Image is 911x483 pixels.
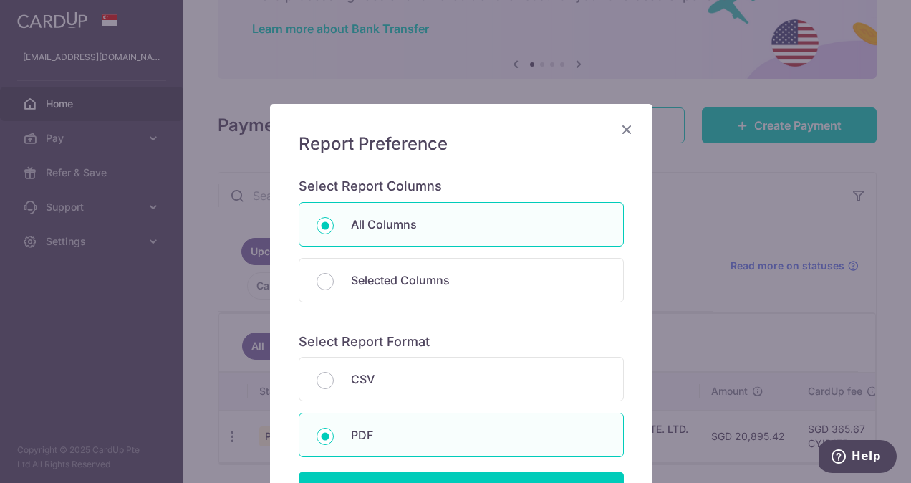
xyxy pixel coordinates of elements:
p: Selected Columns [351,272,606,289]
h6: Select Report Columns [299,178,624,195]
button: Close [618,121,635,138]
p: All Columns [351,216,606,233]
p: CSV [351,370,606,388]
p: PDF [351,426,606,444]
iframe: Opens a widget where you can find more information [819,440,897,476]
h5: Report Preference [299,133,624,156]
h6: Select Report Format [299,334,624,350]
